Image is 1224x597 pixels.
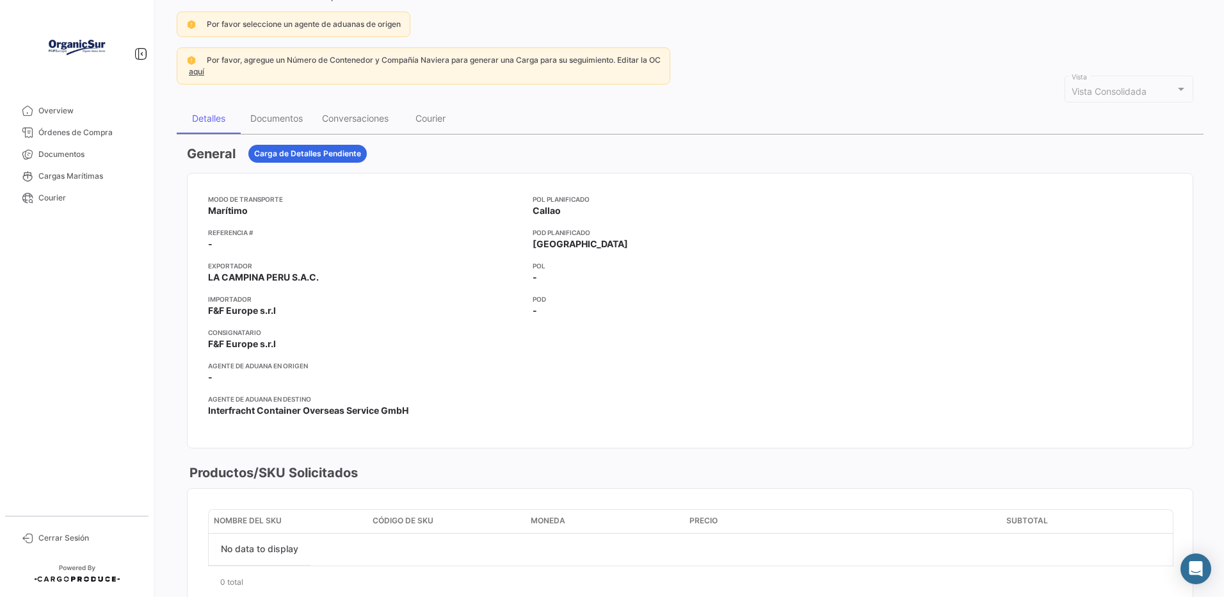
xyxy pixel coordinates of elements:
[209,534,310,566] div: No data to display
[38,105,138,117] span: Overview
[208,361,522,371] app-card-info-title: Agente de Aduana en Origen
[208,338,276,350] span: F&F Europe s.r.l
[38,127,138,138] span: Órdenes de Compra
[208,394,522,404] app-card-info-title: Agente de Aduana en Destino
[207,19,401,29] span: Por favor seleccione un agente de aduanas de origen
[533,271,537,284] span: -
[533,261,847,271] app-card-info-title: POL
[533,238,628,250] span: [GEOGRAPHIC_DATA]
[533,294,847,304] app-card-info-title: POD
[208,371,213,384] span: -
[533,204,561,217] span: Callao
[1072,86,1147,97] span: Vista Consolidada
[322,113,389,124] div: Conversaciones
[254,148,361,159] span: Carga de Detalles Pendiente
[208,227,522,238] app-card-info-title: Referencia #
[10,143,143,165] a: Documentos
[533,194,847,204] app-card-info-title: POL Planificado
[531,515,565,527] span: Moneda
[10,187,143,209] a: Courier
[208,271,319,284] span: LA CAMPINA PERU S.A.C.
[415,113,446,124] div: Courier
[38,532,138,544] span: Cerrar Sesión
[10,100,143,122] a: Overview
[208,404,408,417] span: Interfracht Container Overseas Service GmbH
[526,510,684,533] datatable-header-cell: Moneda
[187,145,236,163] h3: General
[187,464,358,482] h3: Productos/SKU Solicitados
[207,55,661,65] span: Por favor, agregue un Número de Contenedor y Compañía Naviera para generar una Carga para su segu...
[1006,515,1048,527] span: Subtotal
[208,294,522,304] app-card-info-title: Importador
[38,192,138,204] span: Courier
[208,204,248,217] span: Marítimo
[214,515,282,527] span: Nombre del SKU
[10,122,143,143] a: Órdenes de Compra
[192,113,225,124] div: Detalles
[10,165,143,187] a: Cargas Marítimas
[250,113,303,124] div: Documentos
[186,67,207,76] a: aquí
[208,261,522,271] app-card-info-title: Exportador
[373,515,433,527] span: Código de SKU
[208,238,213,250] span: -
[208,304,276,317] span: F&F Europe s.r.l
[38,149,138,160] span: Documentos
[45,15,109,79] img: Logo+OrganicSur.png
[208,327,522,338] app-card-info-title: Consignatario
[38,170,138,182] span: Cargas Marítimas
[1180,553,1211,584] div: Abrir Intercom Messenger
[689,515,718,527] span: Precio
[208,194,522,204] app-card-info-title: Modo de Transporte
[367,510,526,533] datatable-header-cell: Código de SKU
[533,304,537,317] span: -
[533,227,847,238] app-card-info-title: POD Planificado
[209,510,367,533] datatable-header-cell: Nombre del SKU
